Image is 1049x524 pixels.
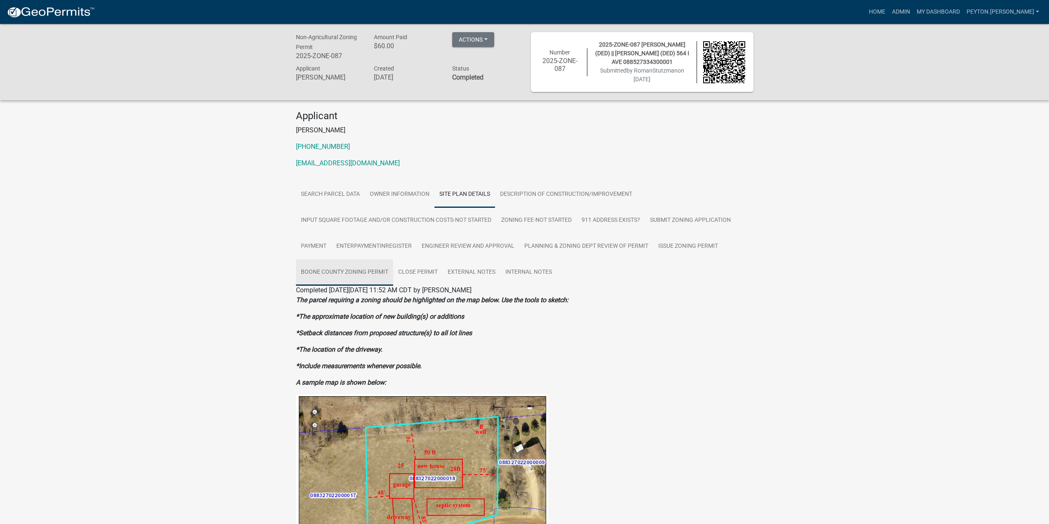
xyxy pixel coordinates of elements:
[963,4,1042,20] a: peyton.[PERSON_NAME]
[296,233,331,260] a: Payment
[296,259,393,286] a: Boone County Zoning Permit
[549,49,570,56] span: Number
[393,259,443,286] a: Close Permit
[496,207,577,234] a: Zoning Fee-Not Started
[374,73,440,81] h6: [DATE]
[296,181,365,208] a: Search Parcel Data
[365,181,434,208] a: Owner Information
[296,143,350,150] a: [PHONE_NUMBER]
[296,286,472,294] span: Completed [DATE][DATE] 11:52 AM CDT by [PERSON_NAME]
[296,125,753,135] p: [PERSON_NAME]
[627,67,678,74] span: by RomanStutzman
[866,4,889,20] a: Home
[296,362,422,370] strong: *Include measurements whenever possible.
[296,378,386,386] strong: A sample map is shown below:
[296,65,320,72] span: Applicant
[296,313,464,320] strong: *The approximate location of new building(s) or additions
[374,65,394,72] span: Created
[653,233,723,260] a: Issue Zoning Permit
[645,207,736,234] a: Submit Zoning Application
[913,4,963,20] a: My Dashboard
[296,110,753,122] h4: Applicant
[495,181,637,208] a: Description of Construction/Improvement
[296,159,400,167] a: [EMAIL_ADDRESS][DOMAIN_NAME]
[577,207,645,234] a: 911 Address Exists?
[296,329,472,337] strong: *Setback distances from proposed structure(s) to all lot lines
[374,34,407,40] span: Amount Paid
[296,34,357,50] span: Non-Agricultural Zoning Permit
[296,345,383,353] strong: *The location of the driveway.
[417,233,519,260] a: Engineer Review and Approval
[296,52,362,60] h6: 2025-ZONE-087
[889,4,913,20] a: Admin
[595,41,689,65] span: 2025-ZONE-087 [PERSON_NAME] (DED) || [PERSON_NAME] (DED) 564 I AVE 088527334300001
[600,67,684,82] span: Submitted on [DATE]
[703,41,745,83] img: QR code
[374,42,440,50] h6: $60.00
[539,57,581,73] h6: 2025-ZONE-087
[296,296,568,304] strong: The parcel requiring a zoning should be highlighted on the map below. Use the tools to sketch:
[452,32,494,47] button: Actions
[519,233,653,260] a: Planning & Zoning Dept Review of Permit
[434,181,495,208] a: Site Plan Details
[452,73,483,81] strong: Completed
[331,233,417,260] a: EnterPaymentInRegister
[452,65,469,72] span: Status
[500,259,557,286] a: Internal Notes
[443,259,500,286] a: External Notes
[296,207,496,234] a: Input Square Footage and/or Construction Costs-Not Started
[296,73,362,81] h6: [PERSON_NAME]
